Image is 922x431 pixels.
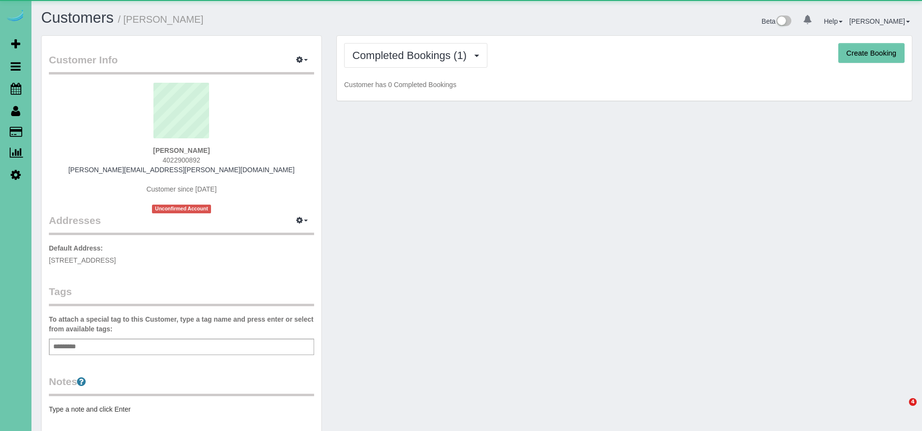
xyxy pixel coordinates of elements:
legend: Tags [49,284,314,306]
strong: [PERSON_NAME] [153,147,210,154]
legend: Notes [49,374,314,396]
span: Completed Bookings (1) [352,49,471,61]
img: Automaid Logo [6,10,25,23]
button: Create Booking [838,43,905,63]
span: Customer since [DATE] [146,185,216,193]
label: Default Address: [49,243,103,253]
span: Unconfirmed Account [152,205,211,213]
img: New interface [775,15,791,28]
label: To attach a special tag to this Customer, type a tag name and press enter or select from availabl... [49,314,314,334]
a: Customers [41,9,114,26]
button: Completed Bookings (1) [344,43,487,68]
iframe: Intercom live chat [889,398,912,421]
a: Beta [762,17,792,25]
legend: Customer Info [49,53,314,74]
pre: Type a note and click Enter [49,404,314,414]
a: [PERSON_NAME][EMAIL_ADDRESS][PERSON_NAME][DOMAIN_NAME] [68,166,295,174]
p: Customer has 0 Completed Bookings [344,80,905,89]
span: 4022900892 [163,156,200,164]
a: Help [824,17,843,25]
small: / [PERSON_NAME] [118,14,204,25]
span: [STREET_ADDRESS] [49,256,116,264]
span: 4 [909,398,917,406]
a: [PERSON_NAME] [849,17,910,25]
